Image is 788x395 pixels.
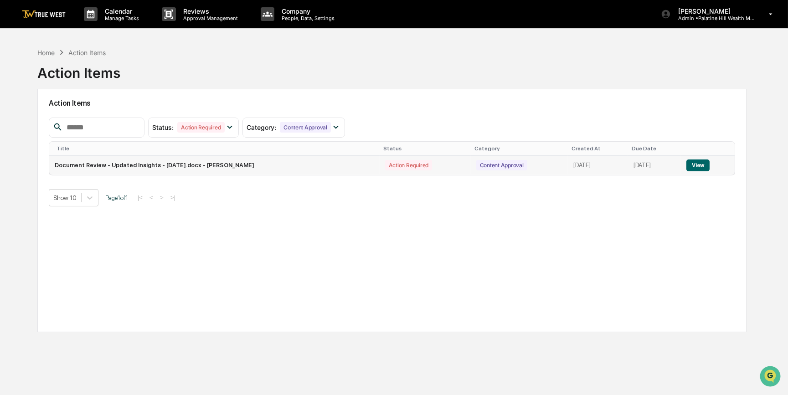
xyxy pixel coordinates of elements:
button: < [147,194,156,201]
button: Start new chat [155,72,166,83]
img: logo [22,10,66,19]
h2: Action Items [49,99,735,108]
button: > [157,194,166,201]
span: Data Lookup [18,132,57,141]
button: |< [135,194,145,201]
span: Category : [247,123,276,131]
div: We're available if you need us! [31,79,115,86]
iframe: Open customer support [759,365,783,390]
p: Admin • Palatine Hill Wealth Management [671,15,756,21]
div: Action Required [385,160,432,170]
div: 🔎 [9,133,16,140]
a: View [686,162,710,169]
div: Status [383,145,467,152]
div: Created At [572,145,624,152]
div: Home [37,49,55,56]
div: Due Date [632,145,677,152]
div: Content Approval [280,122,331,133]
div: Action Required [177,122,224,133]
td: Document Review - Updated Insights - [DATE].docx - [PERSON_NAME] [49,156,380,175]
div: 🗄️ [66,116,73,123]
span: Preclearance [18,115,59,124]
td: [DATE] [568,156,628,175]
button: >| [168,194,178,201]
p: Approval Management [176,15,242,21]
p: Company [274,7,339,15]
div: Action Items [68,49,106,56]
span: Page 1 of 1 [105,194,128,201]
a: 🗄️Attestations [62,111,117,128]
div: Start new chat [31,70,149,79]
button: View [686,159,710,171]
span: Attestations [75,115,113,124]
img: 1746055101610-c473b297-6a78-478c-a979-82029cc54cd1 [9,70,26,86]
p: Manage Tasks [98,15,144,21]
div: Category [474,145,565,152]
td: [DATE] [628,156,681,175]
a: 🖐️Preclearance [5,111,62,128]
span: Pylon [91,154,110,161]
p: People, Data, Settings [274,15,339,21]
span: Status : [152,123,174,131]
p: [PERSON_NAME] [671,7,756,15]
p: How can we help? [9,19,166,34]
div: 🖐️ [9,116,16,123]
div: Action Items [37,57,120,81]
a: 🔎Data Lookup [5,128,61,145]
p: Calendar [98,7,144,15]
p: Reviews [176,7,242,15]
a: Powered byPylon [64,154,110,161]
div: Content Approval [476,160,527,170]
div: Title [57,145,376,152]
